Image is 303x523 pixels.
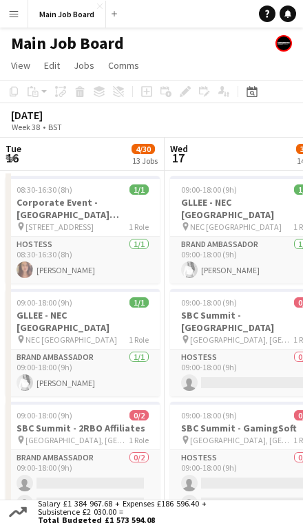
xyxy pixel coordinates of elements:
span: NEC [GEOGRAPHIC_DATA] [190,222,282,232]
span: 1 Role [129,334,149,345]
span: 09:00-18:00 (9h) [17,297,72,308]
span: [GEOGRAPHIC_DATA], [GEOGRAPHIC_DATA] [190,435,293,445]
span: Tue [6,142,21,155]
span: Wed [170,142,188,155]
span: 1 Role [129,435,149,445]
div: [DATE] [11,108,94,122]
span: 09:00-18:00 (9h) [181,297,237,308]
app-user-avatar: experience staff [275,35,292,52]
a: Edit [39,56,65,74]
span: Comms [108,59,139,72]
span: 16 [3,150,21,166]
span: 09:00-18:00 (9h) [181,410,237,420]
span: Jobs [74,59,94,72]
span: 17 [168,150,188,166]
h3: GLLEE - NEC [GEOGRAPHIC_DATA] [6,309,160,334]
span: [STREET_ADDRESS] [25,222,94,232]
span: Edit [44,59,60,72]
span: 1/1 [129,297,149,308]
app-job-card: 09:00-18:00 (9h)1/1GLLEE - NEC [GEOGRAPHIC_DATA] NEC [GEOGRAPHIC_DATA]1 RoleBrand Ambassador1/109... [6,289,160,396]
span: 09:00-18:00 (9h) [17,410,72,420]
a: View [6,56,36,74]
span: [GEOGRAPHIC_DATA], [GEOGRAPHIC_DATA] [190,334,293,345]
app-card-role: Brand Ambassador0/209:00-18:00 (9h) [6,450,160,517]
span: 4/30 [132,144,155,154]
span: 1/1 [129,184,149,195]
app-job-card: 09:00-18:00 (9h)0/2SBC Summit - 2RBO Affiliates [GEOGRAPHIC_DATA], [GEOGRAPHIC_DATA]1 RoleBrand A... [6,402,160,517]
app-job-card: 08:30-16:30 (8h)1/1Corporate Event - [GEOGRAPHIC_DATA] [GEOGRAPHIC_DATA] [STREET_ADDRESS]1 RoleHo... [6,176,160,284]
span: 08:30-16:30 (8h) [17,184,72,195]
span: 0/2 [129,410,149,420]
div: BST [48,122,62,132]
span: Week 38 [8,122,43,132]
app-card-role: Hostess1/108:30-16:30 (8h)[PERSON_NAME] [6,237,160,284]
app-card-role: Brand Ambassador1/109:00-18:00 (9h)[PERSON_NAME] [6,350,160,396]
span: View [11,59,30,72]
h1: Main Job Board [11,33,124,54]
h3: Corporate Event - [GEOGRAPHIC_DATA] [GEOGRAPHIC_DATA] [6,196,160,221]
div: 13 Jobs [132,156,158,166]
a: Jobs [68,56,100,74]
button: Main Job Board [28,1,106,28]
span: 1 Role [129,222,149,232]
h3: SBC Summit - 2RBO Affiliates [6,422,160,434]
span: [GEOGRAPHIC_DATA], [GEOGRAPHIC_DATA] [25,435,129,445]
span: NEC [GEOGRAPHIC_DATA] [25,334,117,345]
a: Comms [103,56,145,74]
span: 09:00-18:00 (9h) [181,184,237,195]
